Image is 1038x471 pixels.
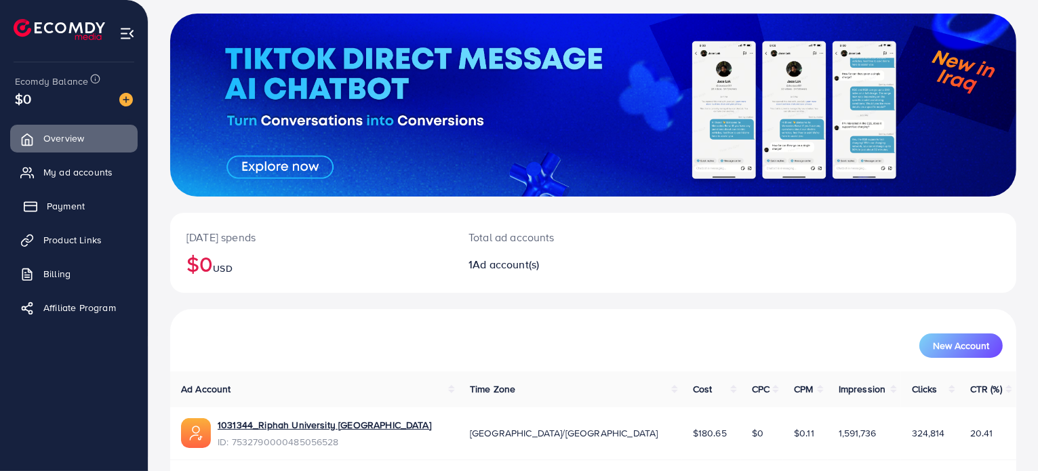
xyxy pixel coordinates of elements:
span: Ad account(s) [473,257,539,272]
span: $0 [752,426,763,440]
span: Clicks [912,382,938,396]
a: Product Links [10,226,138,253]
img: ic-ads-acc.e4c84228.svg [181,418,211,448]
h2: $0 [186,251,436,277]
span: Impression [839,382,886,396]
span: CTR (%) [970,382,1002,396]
iframe: Chat [980,410,1028,461]
a: Payment [10,192,138,220]
a: Affiliate Program [10,294,138,321]
span: USD [213,262,232,275]
span: Time Zone [470,382,515,396]
span: Payment [47,199,85,213]
img: logo [14,19,105,40]
span: 324,814 [912,426,945,440]
a: My ad accounts [10,159,138,186]
span: $180.65 [693,426,727,440]
span: Ad Account [181,382,231,396]
p: [DATE] spends [186,229,436,245]
span: CPM [794,382,813,396]
span: [GEOGRAPHIC_DATA]/[GEOGRAPHIC_DATA] [470,426,658,440]
img: menu [119,26,135,41]
span: 20.41 [970,426,993,440]
h2: 1 [468,258,647,271]
img: image [119,93,133,106]
span: CPC [752,382,770,396]
a: Billing [10,260,138,287]
span: 1,591,736 [839,426,876,440]
span: Billing [43,267,71,281]
button: New Account [919,333,1003,358]
a: 1031344_Riphah University [GEOGRAPHIC_DATA] [218,418,431,432]
span: New Account [933,341,989,350]
span: Cost [693,382,713,396]
span: Overview [43,131,84,145]
span: ID: 7532790000485056528 [218,435,431,449]
span: Affiliate Program [43,301,116,314]
span: $0.11 [794,426,814,440]
a: Overview [10,125,138,152]
span: Ecomdy Balance [15,75,88,88]
p: Total ad accounts [468,229,647,245]
span: Product Links [43,233,102,247]
span: My ad accounts [43,165,113,179]
span: $0 [15,89,31,108]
